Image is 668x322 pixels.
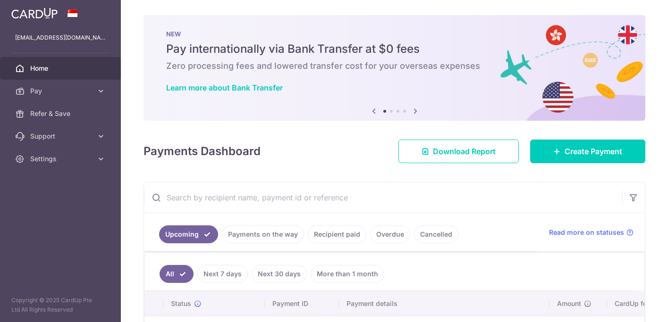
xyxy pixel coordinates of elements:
a: Read more on statuses [549,228,634,237]
h6: Zero processing fees and lowered transfer cost for your overseas expenses [166,60,623,72]
a: More than 1 month [311,265,384,283]
span: Amount [557,299,581,308]
span: Download Report [433,146,496,157]
a: Overdue [370,225,410,243]
a: Next 7 days [197,265,248,283]
img: Bank transfer banner [144,15,645,121]
th: Payment ID [265,291,339,316]
a: Next 30 days [252,265,307,283]
p: [EMAIL_ADDRESS][DOMAIN_NAME] [15,33,106,42]
a: Upcoming [159,225,218,243]
a: All [160,265,194,283]
span: Status [171,299,191,308]
span: Refer & Save [30,109,93,118]
a: Payments on the way [222,225,304,243]
p: NEW [166,30,623,38]
span: Read more on statuses [549,228,624,237]
h5: Pay internationally via Bank Transfer at $0 fees [166,41,623,57]
span: CardUp fee [615,299,651,308]
span: Pay [30,86,93,96]
input: Search by recipient name, payment id or reference [144,182,622,213]
span: Home [30,64,93,73]
a: Cancelled [414,225,458,243]
span: Support [30,132,93,141]
a: Recipient paid [308,225,366,243]
th: Payment details [339,291,550,316]
img: CardUp [11,8,58,19]
a: Download Report [398,140,519,163]
a: Learn more about Bank Transfer [166,83,283,92]
a: Create Payment [530,140,645,163]
span: Create Payment [565,146,622,157]
h4: Payments Dashboard [144,143,261,160]
span: Settings [30,154,93,164]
